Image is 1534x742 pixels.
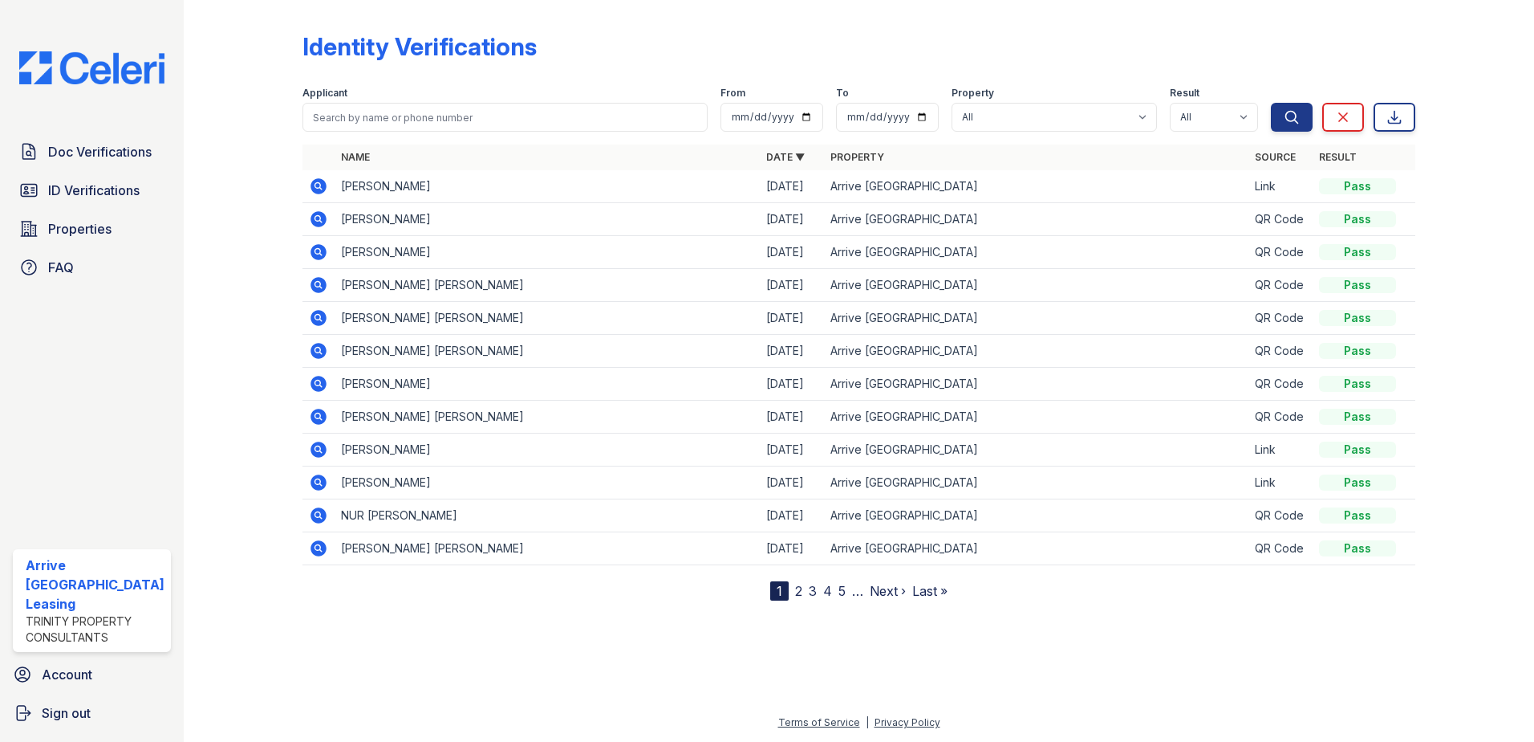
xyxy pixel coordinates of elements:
[866,716,869,728] div: |
[335,499,760,532] td: NUR [PERSON_NAME]
[1319,151,1357,163] a: Result
[760,434,824,467] td: [DATE]
[824,335,1249,368] td: Arrive [GEOGRAPHIC_DATA]
[1319,540,1396,556] div: Pass
[823,583,832,599] a: 4
[824,269,1249,302] td: Arrive [GEOGRAPHIC_DATA]
[335,434,760,467] td: [PERSON_NAME]
[335,203,760,236] td: [PERSON_NAME]
[760,467,824,499] td: [DATE]
[48,258,74,277] span: FAQ
[302,32,537,61] div: Identity Verifications
[838,583,846,599] a: 5
[1319,376,1396,392] div: Pass
[1319,475,1396,491] div: Pass
[1319,244,1396,260] div: Pass
[6,697,177,729] a: Sign out
[952,87,994,100] label: Property
[335,401,760,434] td: [PERSON_NAME] [PERSON_NAME]
[870,583,906,599] a: Next ›
[48,181,140,200] span: ID Verifications
[1170,87,1199,100] label: Result
[824,401,1249,434] td: Arrive [GEOGRAPHIC_DATA]
[795,583,802,599] a: 2
[875,716,940,728] a: Privacy Policy
[852,581,863,601] span: …
[1319,178,1396,194] div: Pass
[6,51,177,84] img: CE_Logo_Blue-a8612792a0a2168367f1c8372b55b34899dd931a85d93a1a3d3e32e68fde9ad4.png
[302,103,708,132] input: Search by name or phone number
[1248,203,1313,236] td: QR Code
[1248,499,1313,532] td: QR Code
[1248,335,1313,368] td: QR Code
[824,170,1249,203] td: Arrive [GEOGRAPHIC_DATA]
[912,583,948,599] a: Last »
[760,236,824,269] td: [DATE]
[824,467,1249,499] td: Arrive [GEOGRAPHIC_DATA]
[1319,343,1396,359] div: Pass
[42,703,91,723] span: Sign out
[760,203,824,236] td: [DATE]
[13,174,171,206] a: ID Verifications
[1319,310,1396,326] div: Pass
[809,583,817,599] a: 3
[1248,368,1313,401] td: QR Code
[1248,434,1313,467] td: Link
[13,136,171,168] a: Doc Verifications
[335,368,760,401] td: [PERSON_NAME]
[824,203,1249,236] td: Arrive [GEOGRAPHIC_DATA]
[760,368,824,401] td: [DATE]
[824,532,1249,565] td: Arrive [GEOGRAPHIC_DATA]
[766,151,805,163] a: Date ▼
[824,368,1249,401] td: Arrive [GEOGRAPHIC_DATA]
[720,87,745,100] label: From
[42,665,92,684] span: Account
[824,236,1249,269] td: Arrive [GEOGRAPHIC_DATA]
[1319,211,1396,227] div: Pass
[1319,442,1396,458] div: Pass
[335,170,760,203] td: [PERSON_NAME]
[26,614,164,646] div: Trinity Property Consultants
[1248,467,1313,499] td: Link
[13,213,171,245] a: Properties
[341,151,370,163] a: Name
[1248,532,1313,565] td: QR Code
[1255,151,1296,163] a: Source
[760,532,824,565] td: [DATE]
[1248,302,1313,335] td: QR Code
[760,269,824,302] td: [DATE]
[760,335,824,368] td: [DATE]
[830,151,884,163] a: Property
[335,269,760,302] td: [PERSON_NAME] [PERSON_NAME]
[6,658,177,691] a: Account
[1248,236,1313,269] td: QR Code
[1319,409,1396,425] div: Pass
[1319,508,1396,524] div: Pass
[760,170,824,203] td: [DATE]
[26,556,164,614] div: Arrive [GEOGRAPHIC_DATA] Leasing
[824,302,1249,335] td: Arrive [GEOGRAPHIC_DATA]
[824,499,1249,532] td: Arrive [GEOGRAPHIC_DATA]
[836,87,849,100] label: To
[335,236,760,269] td: [PERSON_NAME]
[335,467,760,499] td: [PERSON_NAME]
[1248,269,1313,302] td: QR Code
[302,87,347,100] label: Applicant
[48,142,152,161] span: Doc Verifications
[760,302,824,335] td: [DATE]
[335,302,760,335] td: [PERSON_NAME] [PERSON_NAME]
[1319,277,1396,293] div: Pass
[760,401,824,434] td: [DATE]
[824,434,1249,467] td: Arrive [GEOGRAPHIC_DATA]
[48,219,112,238] span: Properties
[1248,170,1313,203] td: Link
[13,251,171,283] a: FAQ
[1248,401,1313,434] td: QR Code
[778,716,860,728] a: Terms of Service
[335,335,760,368] td: [PERSON_NAME] [PERSON_NAME]
[335,532,760,565] td: [PERSON_NAME] [PERSON_NAME]
[760,499,824,532] td: [DATE]
[770,581,789,601] div: 1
